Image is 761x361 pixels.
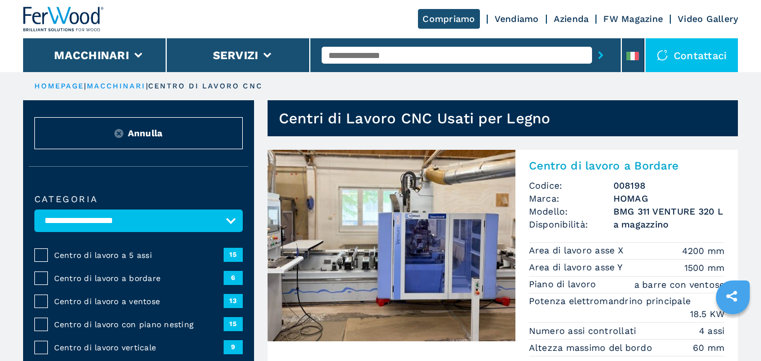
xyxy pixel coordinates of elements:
p: centro di lavoro cnc [148,81,262,91]
h3: HOMAG [613,192,725,205]
p: Area di lavoro asse Y [529,261,626,274]
span: 15 [224,317,243,331]
span: 9 [224,340,243,354]
div: Contattaci [646,38,738,72]
img: Centro di lavoro a Bordare HOMAG BMG 311 VENTURE 320 L [268,150,515,341]
a: HOMEPAGE [34,82,84,90]
iframe: Chat [713,310,753,353]
em: 60 mm [693,341,724,354]
p: Potenza elettromandrino principale [529,295,694,307]
span: Centro di lavoro a 5 assi [54,249,224,261]
button: submit-button [592,42,609,68]
button: Servizi [213,48,259,62]
span: Modello: [529,205,613,218]
a: sharethis [718,282,746,310]
label: Categoria [34,195,243,204]
span: Disponibilità: [529,218,613,231]
a: Azienda [554,14,589,24]
p: Area di lavoro asse X [529,244,627,257]
span: Marca: [529,192,613,205]
h1: Centri di Lavoro CNC Usati per Legno [279,109,551,127]
button: ResetAnnulla [34,117,243,149]
span: Codice: [529,179,613,192]
h3: BMG 311 VENTURE 320 L [613,205,725,218]
span: Annulla [128,127,163,140]
a: macchinari [87,82,146,90]
p: Piano di lavoro [529,278,599,291]
img: Ferwood [23,7,104,32]
h2: Centro di lavoro a Bordare [529,159,725,172]
em: 18.5 KW [690,307,725,320]
a: Vendiamo [495,14,539,24]
em: 4200 mm [682,244,725,257]
a: Compriamo [418,9,479,29]
span: Centro di lavoro a ventose [54,296,224,307]
span: 13 [224,294,243,307]
p: Numero assi controllati [529,325,639,337]
em: 4 assi [699,324,725,337]
span: 15 [224,248,243,261]
span: a magazzino [613,218,725,231]
em: a barre con ventose [634,278,725,291]
p: Altezza massimo del bordo [529,342,656,354]
a: Video Gallery [678,14,738,24]
span: Centro di lavoro verticale [54,342,224,353]
img: Contattaci [657,50,668,61]
span: | [146,82,148,90]
button: Macchinari [54,48,129,62]
span: Centro di lavoro con piano nesting [54,319,224,330]
a: FW Magazine [603,14,663,24]
span: | [84,82,86,90]
h3: 008198 [613,179,725,192]
span: 6 [224,271,243,284]
em: 1500 mm [684,261,725,274]
span: Centro di lavoro a bordare [54,273,224,284]
img: Reset [114,129,123,138]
